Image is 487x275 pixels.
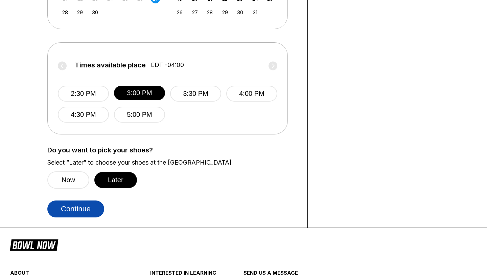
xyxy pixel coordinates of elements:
[205,8,214,17] div: Choose Tuesday, October 28th, 2025
[114,107,165,123] button: 5:00 PM
[61,8,70,17] div: Choose Sunday, September 28th, 2025
[235,8,245,17] div: Choose Thursday, October 30th, 2025
[190,8,200,17] div: Choose Monday, October 27th, 2025
[75,61,146,69] span: Times available place
[91,8,100,17] div: Choose Tuesday, September 30th, 2025
[47,171,89,189] button: Now
[58,107,109,123] button: 4:30 PM
[47,146,297,154] label: Do you want to pick your shoes?
[94,172,137,188] button: Later
[175,8,184,17] div: Choose Sunday, October 26th, 2025
[114,86,165,100] button: 3:00 PM
[75,8,85,17] div: Choose Monday, September 29th, 2025
[47,200,104,217] button: Continue
[151,61,184,69] span: EDT -04:00
[251,8,260,17] div: Choose Friday, October 31st, 2025
[226,86,277,102] button: 4:00 PM
[58,86,109,102] button: 2:30 PM
[221,8,230,17] div: Choose Wednesday, October 29th, 2025
[47,159,297,166] label: Select “Later” to choose your shoes at the [GEOGRAPHIC_DATA]
[170,86,221,102] button: 3:30 PM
